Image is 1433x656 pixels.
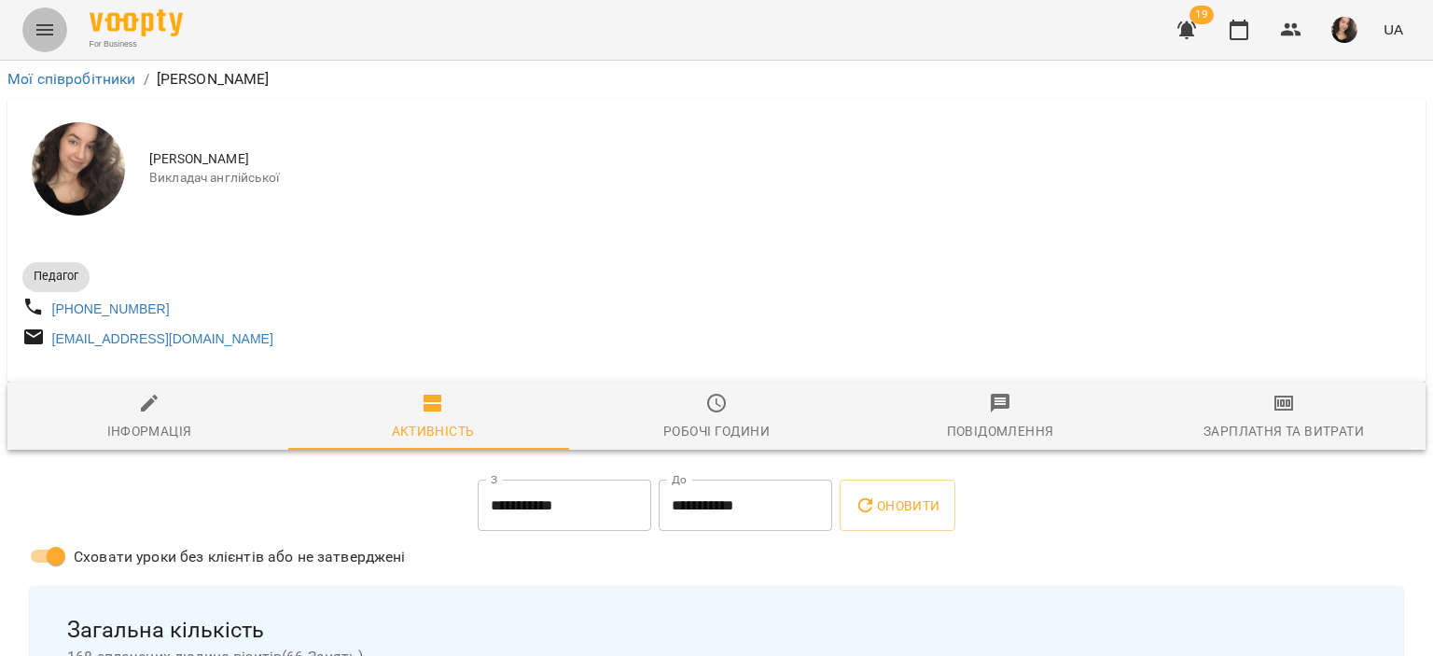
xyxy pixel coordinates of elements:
button: UA [1376,12,1411,47]
span: Викладач англійської [149,169,1411,188]
span: [PERSON_NAME] [149,150,1411,169]
span: Оновити [855,495,939,517]
span: Сховати уроки без клієнтів або не затверджені [74,546,406,568]
a: Мої співробітники [7,70,136,88]
div: Зарплатня та Витрати [1203,420,1364,442]
button: Menu [22,7,67,52]
span: UA [1384,20,1403,39]
span: For Business [90,38,183,50]
li: / [144,68,149,91]
img: af1f68b2e62f557a8ede8df23d2b6d50.jpg [1331,17,1357,43]
div: Робочі години [663,420,770,442]
div: Повідомлення [947,420,1054,442]
span: 19 [1190,6,1214,24]
img: Voopty Logo [90,9,183,36]
div: Інформація [107,420,192,442]
img: Самчук Анастасія Олександрівна [32,122,125,216]
div: Активність [392,420,475,442]
span: Педагог [22,268,90,285]
p: [PERSON_NAME] [157,68,270,91]
a: [PHONE_NUMBER] [52,301,170,316]
a: [EMAIL_ADDRESS][DOMAIN_NAME] [52,331,273,346]
span: Загальна кількість [67,616,1366,645]
button: Оновити [840,480,954,532]
nav: breadcrumb [7,68,1426,91]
